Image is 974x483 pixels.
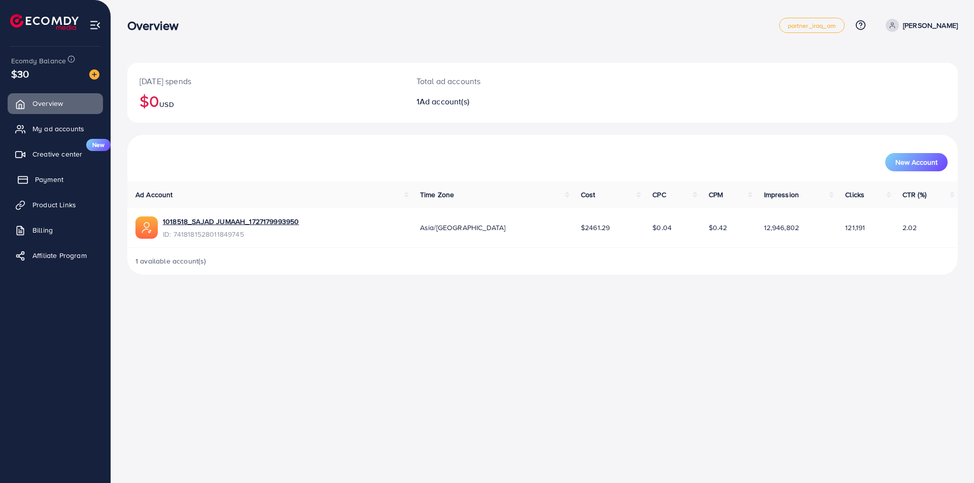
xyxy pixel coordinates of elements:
[788,22,836,29] span: partner_iraq_am
[902,190,926,200] span: CTR (%)
[845,190,864,200] span: Clicks
[581,222,610,233] span: $2461.29
[159,99,173,109] span: USD
[32,124,84,134] span: My ad accounts
[885,153,948,171] button: New Account
[140,75,392,87] p: [DATE] spends
[895,159,937,166] span: New Account
[652,222,672,233] span: $0.04
[140,91,392,110] h2: $0
[8,245,103,266] a: Affiliate Program
[709,222,727,233] span: $0.42
[86,139,111,151] span: New
[11,56,66,66] span: Ecomdy Balance
[8,119,103,139] a: My ad accounts
[35,174,63,184] span: Payment
[135,216,158,239] img: ic-ads-acc.e4c84228.svg
[10,14,79,30] img: logo
[764,222,799,233] span: 12,946,802
[8,220,103,240] a: Billing
[8,144,103,164] a: Creative centerNew
[581,190,596,200] span: Cost
[902,222,917,233] span: 2.02
[764,190,799,200] span: Impression
[779,18,845,33] a: partner_iraq_am
[931,437,966,475] iframe: Chat
[32,98,63,108] span: Overview
[845,222,865,233] span: 121,191
[89,19,101,31] img: menu
[32,250,87,261] span: Affiliate Program
[8,169,103,190] a: Payment
[11,66,29,81] span: $30
[163,229,299,239] span: ID: 7418181528011849745
[652,190,666,200] span: CPC
[32,225,53,235] span: Billing
[8,93,103,114] a: Overview
[882,19,958,32] a: [PERSON_NAME]
[135,256,206,266] span: 1 available account(s)
[127,18,187,33] h3: Overview
[416,75,600,87] p: Total ad accounts
[709,190,723,200] span: CPM
[89,69,99,80] img: image
[420,190,454,200] span: Time Zone
[420,222,506,233] span: Asia/[GEOGRAPHIC_DATA]
[8,195,103,215] a: Product Links
[32,200,76,210] span: Product Links
[903,19,958,31] p: [PERSON_NAME]
[416,97,600,106] h2: 1
[135,190,173,200] span: Ad Account
[420,96,469,107] span: Ad account(s)
[163,216,299,227] a: 1018518_SAJAD JUMAAH_1727179993950
[32,149,82,159] span: Creative center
